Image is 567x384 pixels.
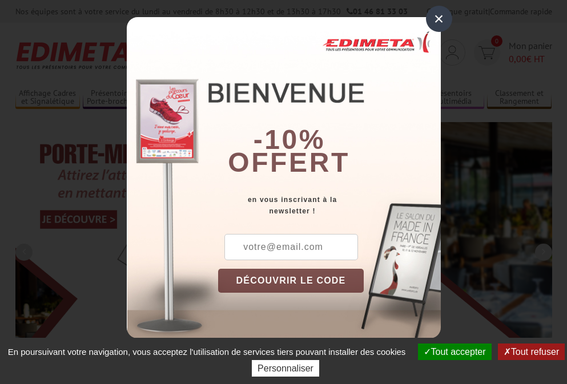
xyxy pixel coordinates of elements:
[218,269,364,293] button: DÉCOUVRIR LE CODE
[498,343,565,360] button: Tout refuser
[218,194,441,217] div: en vous inscrivant à la newsletter !
[2,347,412,357] span: En poursuivant votre navigation, vous acceptez l'utilisation de services tiers pouvant installer ...
[224,234,358,260] input: votre@email.com
[254,124,325,155] b: -10%
[426,6,452,32] div: ×
[252,360,319,377] button: Personnaliser (fenêtre modale)
[418,343,492,360] button: Tout accepter
[228,147,350,177] font: offert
